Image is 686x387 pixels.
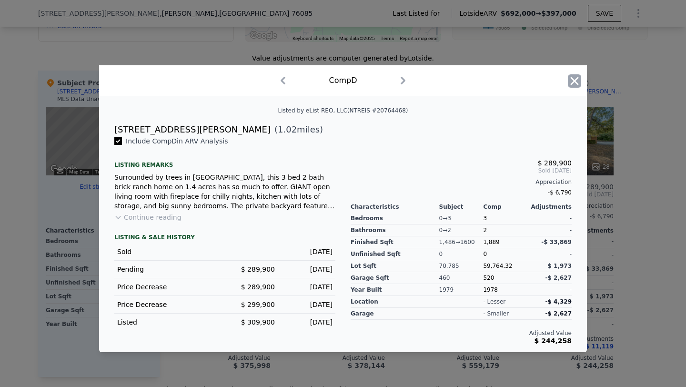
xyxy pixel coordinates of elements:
[114,153,335,169] div: Listing remarks
[117,282,217,292] div: Price Decrease
[351,329,572,337] div: Adjusted Value
[483,275,494,281] span: 520
[278,107,408,114] div: Listed by eList REO, LLC (NTREIS #20764468)
[548,263,572,269] span: $ 1,973
[439,260,484,272] div: 70,785
[278,124,297,134] span: 1.02
[545,275,572,281] span: -$ 2,627
[548,189,572,196] span: -$ 6,790
[483,263,512,269] span: 59,764.32
[538,159,572,167] span: $ 289,900
[117,300,217,309] div: Price Decrease
[351,167,572,174] span: Sold [DATE]
[351,284,439,296] div: Year Built
[483,298,505,306] div: - lesser
[439,284,484,296] div: 1979
[439,272,484,284] div: 460
[114,213,182,222] button: Continue reading
[439,203,484,211] div: Subject
[351,178,572,186] div: Appreciation
[117,247,217,256] div: Sold
[439,248,484,260] div: 0
[271,123,323,136] span: ( miles)
[439,213,484,224] div: 0 → 3
[483,251,487,257] span: 0
[351,260,439,272] div: Lot Sqft
[122,137,232,145] span: Include Comp D in ARV Analysis
[114,123,271,136] div: [STREET_ADDRESS][PERSON_NAME]
[527,224,572,236] div: -
[351,224,439,236] div: Bathrooms
[527,213,572,224] div: -
[541,239,572,245] span: -$ 33,869
[241,318,275,326] span: $ 309,900
[351,203,439,211] div: Characteristics
[282,300,333,309] div: [DATE]
[282,247,333,256] div: [DATE]
[527,248,572,260] div: -
[117,265,217,274] div: Pending
[439,236,484,248] div: 1,486 → 1600
[351,213,439,224] div: Bedrooms
[351,272,439,284] div: Garage Sqft
[483,310,509,317] div: - smaller
[351,236,439,248] div: Finished Sqft
[117,317,217,327] div: Listed
[351,248,439,260] div: Unfinished Sqft
[351,308,439,320] div: garage
[527,203,572,211] div: Adjustments
[545,310,572,317] span: -$ 2,627
[483,224,527,236] div: 2
[535,337,572,345] span: $ 244,258
[282,317,333,327] div: [DATE]
[483,203,527,211] div: Comp
[282,282,333,292] div: [DATE]
[241,283,275,291] span: $ 289,900
[527,284,572,296] div: -
[241,301,275,308] span: $ 299,900
[483,284,527,296] div: 1978
[545,298,572,305] span: -$ 4,329
[329,75,357,86] div: Comp D
[241,265,275,273] span: $ 289,900
[483,239,499,245] span: 1,889
[483,215,487,222] span: 3
[282,265,333,274] div: [DATE]
[439,224,484,236] div: 0 → 2
[114,173,335,211] div: Surrounded by trees in [GEOGRAPHIC_DATA], this 3 bed 2 bath brick ranch home on 1.4 acres has so ...
[351,296,439,308] div: location
[114,234,335,243] div: LISTING & SALE HISTORY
